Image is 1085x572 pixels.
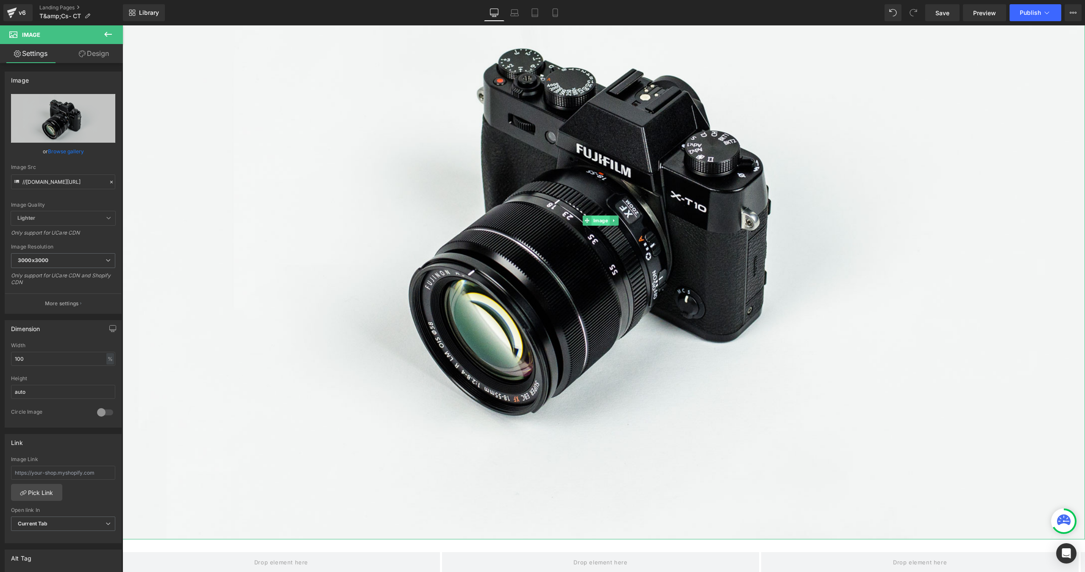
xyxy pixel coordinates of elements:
[1020,9,1041,16] span: Publish
[935,8,949,17] span: Save
[1056,543,1077,564] div: Open Intercom Messenger
[139,9,159,17] span: Library
[106,353,114,365] div: %
[63,44,125,63] a: Design
[487,190,496,200] a: Expand / Collapse
[11,484,62,501] a: Pick Link
[11,229,115,242] div: Only support for UCare CDN
[39,4,123,11] a: Landing Pages
[905,4,922,21] button: Redo
[973,8,996,17] span: Preview
[11,456,115,462] div: Image Link
[3,4,33,21] a: v6
[545,4,565,21] a: Mobile
[11,244,115,250] div: Image Resolution
[11,550,31,562] div: Alt Tag
[469,190,487,200] span: Image
[504,4,525,21] a: Laptop
[5,293,121,313] button: More settings
[48,144,84,159] a: Browse gallery
[11,174,115,189] input: Link
[11,72,29,84] div: Image
[11,343,115,348] div: Width
[1010,4,1061,21] button: Publish
[45,300,79,307] p: More settings
[17,215,35,221] b: Lighter
[18,520,48,527] b: Current Tab
[123,4,165,21] a: New Library
[11,202,115,208] div: Image Quality
[963,4,1006,21] a: Preview
[39,13,81,19] span: T&amp;Cs- CT
[22,31,40,38] span: Image
[11,466,115,480] input: https://your-shop.myshopify.com
[17,7,28,18] div: v6
[11,272,115,291] div: Only support for UCare CDN and Shopify CDN
[11,352,115,366] input: auto
[525,4,545,21] a: Tablet
[11,434,23,446] div: Link
[11,385,115,399] input: auto
[11,376,115,381] div: Height
[484,4,504,21] a: Desktop
[11,321,40,332] div: Dimension
[11,409,89,417] div: Circle Image
[1065,4,1082,21] button: More
[11,147,115,156] div: or
[11,507,115,513] div: Open link In
[11,164,115,170] div: Image Src
[885,4,901,21] button: Undo
[18,257,48,263] b: 3000x3000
